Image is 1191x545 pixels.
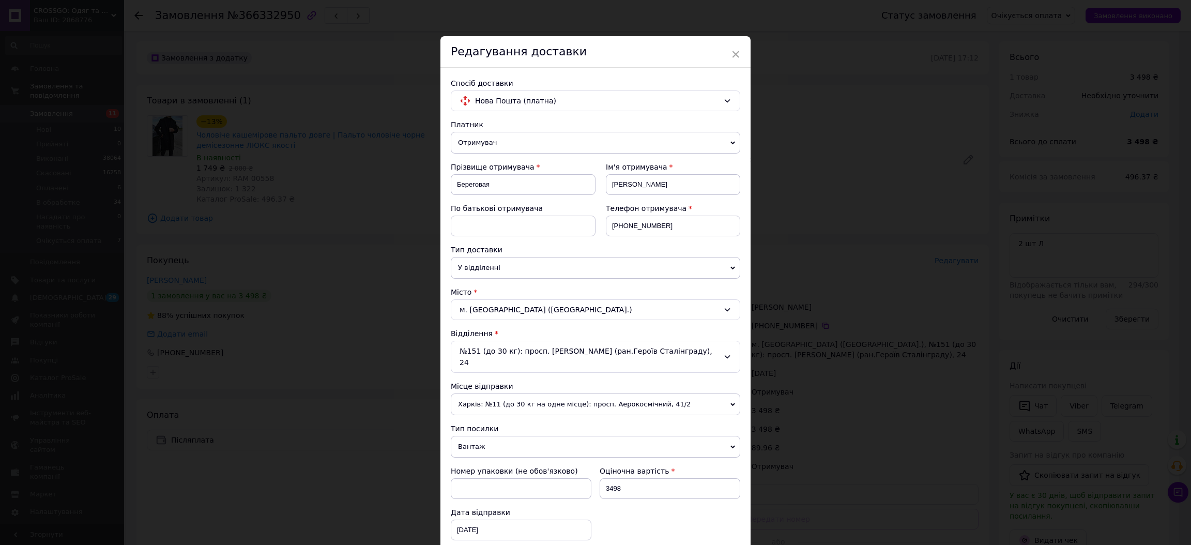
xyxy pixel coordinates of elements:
span: Ім'я отримувача [606,163,667,171]
div: Дата відправки [451,507,591,518]
span: Харків: №11 (до 30 кг на одне місце): просп. Аерокосмічний, 41/2 [451,393,740,415]
span: По батькові отримувача [451,204,543,213]
input: +380 [606,216,740,236]
div: Спосіб доставки [451,78,740,88]
span: × [731,46,740,63]
span: Нова Пошта (платна) [475,95,719,107]
span: Тип посилки [451,425,498,433]
div: Редагування доставки [440,36,751,68]
span: Платник [451,120,483,129]
span: Отримувач [451,132,740,154]
span: Прізвище отримувача [451,163,535,171]
span: У відділенні [451,257,740,279]
span: Вантаж [451,436,740,458]
div: Оціночна вартість [600,466,740,476]
div: №151 (до 30 кг): просп. [PERSON_NAME] (ран.Героїв Сталінграду), 24 [451,341,740,373]
span: Місце відправки [451,382,513,390]
div: Номер упаковки (не обов'язково) [451,466,591,476]
span: Телефон отримувача [606,204,686,213]
div: м. [GEOGRAPHIC_DATA] ([GEOGRAPHIC_DATA].) [451,299,740,320]
div: Відділення [451,328,740,339]
div: Місто [451,287,740,297]
span: Тип доставки [451,246,502,254]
